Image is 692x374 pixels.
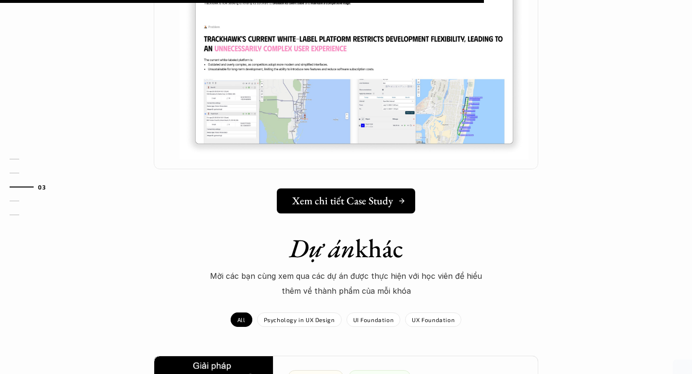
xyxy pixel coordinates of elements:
a: Xem chi tiết Case Study [277,188,415,213]
a: 03 [10,181,55,193]
p: UX Foundation [412,316,455,323]
p: Mời các bạn cùng xem qua các dự án được thực hiện với học viên để hiểu thêm về thành phẩm của mỗi... [202,269,490,298]
strong: 03 [38,184,46,190]
p: UI Foundation [353,316,394,323]
p: Psychology in UX Design [264,316,335,323]
em: Dự án [289,231,355,265]
h1: khác [178,233,514,264]
h5: Xem chi tiết Case Study [292,195,393,207]
p: All [237,316,246,323]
